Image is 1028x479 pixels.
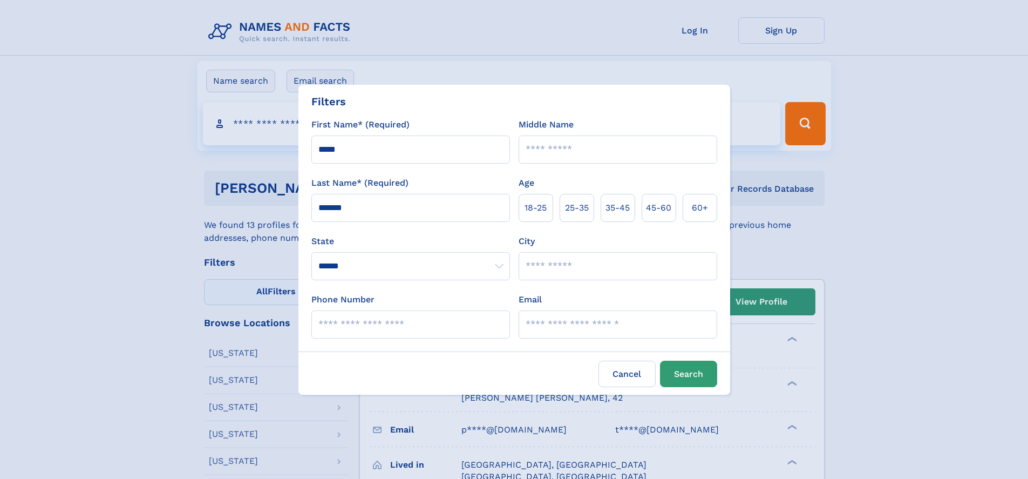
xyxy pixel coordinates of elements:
[519,235,535,248] label: City
[311,177,409,190] label: Last Name* (Required)
[692,201,708,214] span: 60+
[646,201,671,214] span: 45‑60
[525,201,547,214] span: 18‑25
[598,361,656,387] label: Cancel
[311,235,510,248] label: State
[605,201,630,214] span: 35‑45
[519,293,542,306] label: Email
[660,361,717,387] button: Search
[311,293,375,306] label: Phone Number
[311,118,410,131] label: First Name* (Required)
[311,93,346,110] div: Filters
[519,118,574,131] label: Middle Name
[565,201,589,214] span: 25‑35
[519,177,534,190] label: Age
